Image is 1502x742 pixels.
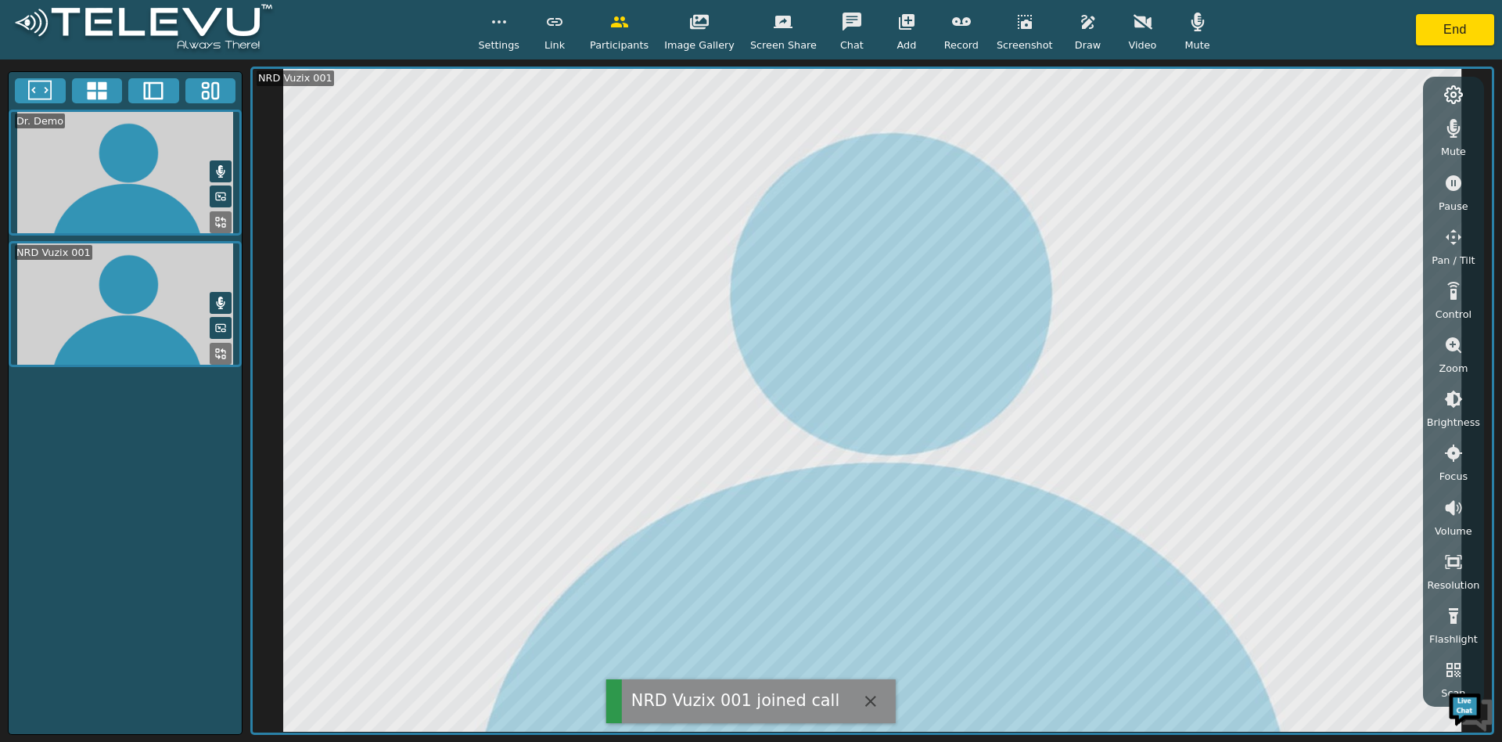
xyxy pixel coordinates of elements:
[210,292,232,314] button: Mute
[257,8,294,45] div: Minimize live chat window
[544,38,565,52] span: Link
[997,38,1053,52] span: Screenshot
[1439,361,1468,376] span: Zoom
[1075,38,1101,52] span: Draw
[1441,144,1466,159] span: Mute
[1427,415,1480,430] span: Brightness
[210,317,232,339] button: Picture in Picture
[631,689,839,713] div: NRD Vuzix 001 joined call
[15,78,66,103] button: Fullscreen
[1436,307,1471,322] span: Control
[478,38,519,52] span: Settings
[210,185,232,207] button: Picture in Picture
[1439,469,1468,484] span: Focus
[81,82,263,103] div: Chat with us now
[15,113,65,128] div: Dr. Demo
[257,70,334,85] div: NRD Vuzix 001
[1129,38,1157,52] span: Video
[944,38,979,52] span: Record
[27,73,66,112] img: d_736959983_company_1615157101543_736959983
[128,78,179,103] button: Two Window Medium
[1432,253,1475,268] span: Pan / Tilt
[1447,687,1494,734] img: Chat Widget
[1416,14,1494,45] button: End
[664,38,735,52] span: Image Gallery
[1439,199,1468,214] span: Pause
[8,427,298,482] textarea: Type your message and hit 'Enter'
[750,38,817,52] span: Screen Share
[210,343,232,365] button: Replace Feed
[897,38,917,52] span: Add
[210,211,232,233] button: Replace Feed
[1441,686,1465,701] span: Scan
[1435,524,1472,538] span: Volume
[185,78,236,103] button: Three Window Medium
[15,245,92,260] div: NRD Vuzix 001
[1429,632,1478,647] span: Flashlight
[72,78,123,103] button: 4x4
[210,160,232,182] button: Mute
[840,38,864,52] span: Chat
[1184,38,1209,52] span: Mute
[1427,578,1479,593] span: Resolution
[91,197,216,355] span: We're online!
[590,38,649,52] span: Participants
